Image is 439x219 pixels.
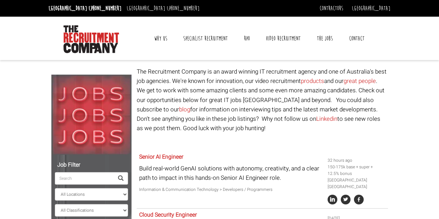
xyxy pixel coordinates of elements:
[139,153,183,161] a: Senior AI Engineer
[261,30,306,47] a: Video Recruitment
[352,5,390,12] a: [GEOGRAPHIC_DATA]
[328,157,385,164] li: 32 hours ago
[312,30,338,47] a: The Jobs
[125,3,201,14] li: [GEOGRAPHIC_DATA]:
[344,30,370,47] a: Contact
[89,5,121,12] a: [PHONE_NUMBER]
[64,25,119,53] img: The Recruitment Company
[316,115,337,123] a: Linkedin
[47,3,123,14] li: [GEOGRAPHIC_DATA]:
[320,5,343,12] a: Contractors
[137,67,388,133] p: The Recruitment Company is an award winning IT recruitment agency and one of Australia's best job...
[301,77,324,85] a: products
[149,30,172,47] a: Why Us
[167,5,200,12] a: [PHONE_NUMBER]
[179,105,190,114] a: blog
[55,172,114,185] input: Search
[51,75,132,155] img: Jobs, Jobs, Jobs
[55,162,128,168] h5: Job Filter
[344,77,376,85] a: great people
[239,30,255,47] a: RPO
[178,30,233,47] a: Specialist Recruitment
